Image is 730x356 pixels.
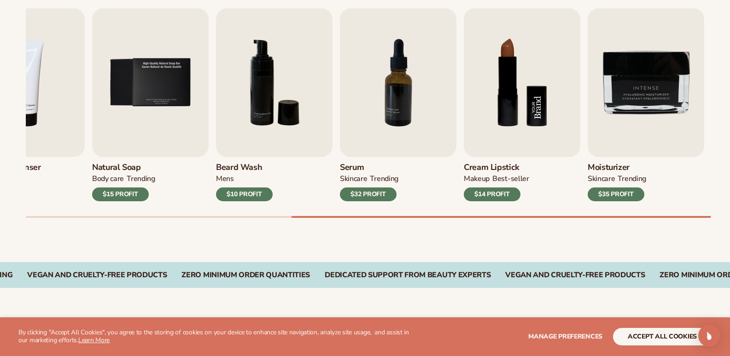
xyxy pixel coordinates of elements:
h3: Beard Wash [216,163,273,173]
h3: Natural Soap [92,163,155,173]
button: accept all cookies [613,328,712,345]
h3: Cream Lipstick [464,163,529,173]
div: $32 PROFIT [340,187,397,201]
div: $14 PROFIT [464,187,520,201]
p: By clicking "Accept All Cookies", you agree to the storing of cookies on your device to enhance s... [18,329,410,344]
div: TRENDING [127,174,155,184]
a: 8 / 9 [464,8,580,201]
a: 7 / 9 [340,8,456,201]
div: VEGAN AND CRUELTY-FREE PRODUCTS [27,271,167,280]
h3: Moisturizer [588,163,646,173]
div: BODY Care [92,174,124,184]
div: mens [216,174,234,184]
div: MAKEUP [464,174,490,184]
a: Learn More [78,336,110,344]
a: 6 / 9 [216,8,333,201]
div: $35 PROFIT [588,187,644,201]
div: TRENDING [370,174,398,184]
div: SKINCARE [340,174,367,184]
div: BEST-SELLER [492,174,529,184]
span: Manage preferences [528,332,602,341]
h3: Serum [340,163,398,173]
div: $15 PROFIT [92,187,149,201]
a: 5 / 9 [92,8,209,201]
div: SKINCARE [588,174,615,184]
a: 9 / 9 [588,8,704,201]
button: Manage preferences [528,328,602,345]
div: ZERO MINIMUM ORDER QUANTITIES [181,271,310,280]
div: $10 PROFIT [216,187,273,201]
div: Vegan and Cruelty-Free Products [505,271,645,280]
div: DEDICATED SUPPORT FROM BEAUTY EXPERTS [325,271,491,280]
img: Shopify Image 12 [464,8,580,157]
div: Open Intercom Messenger [698,325,720,347]
div: TRENDING [618,174,646,184]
